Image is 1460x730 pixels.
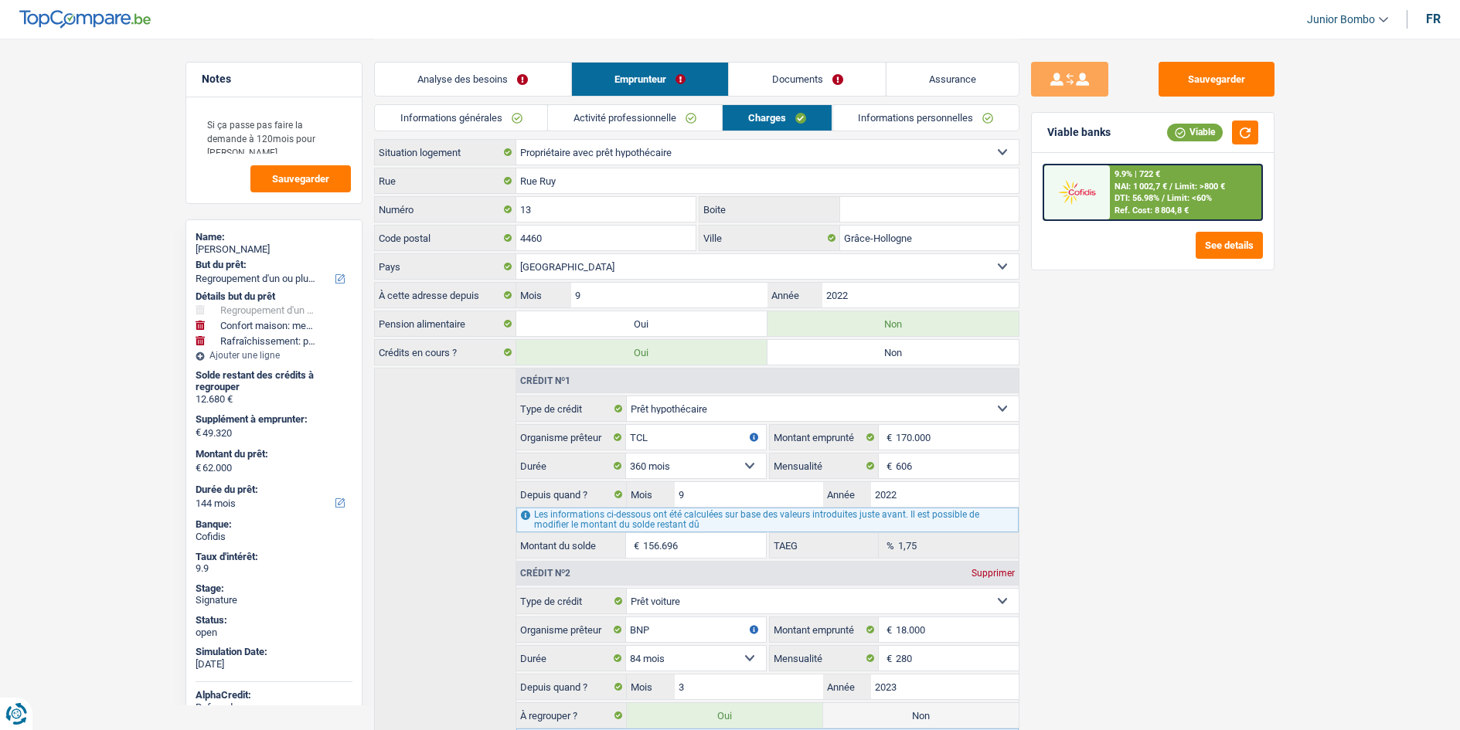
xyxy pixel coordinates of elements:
label: Mois [627,674,675,699]
input: AAAA [822,283,1018,307]
label: Pension alimentaire [375,311,516,336]
div: fr [1426,12,1441,26]
label: Mois [516,283,571,307]
button: See details [1196,232,1263,259]
div: Signature [196,594,352,606]
label: À cette adresse depuis [375,283,516,307]
a: Documents [729,63,886,96]
label: Situation logement [375,140,516,165]
span: Sauvegarder [272,174,329,184]
a: Assurance [886,63,1019,96]
button: Sauvegarder [250,165,351,192]
span: DTI: 56.98% [1114,193,1159,203]
div: open [196,626,352,639]
span: € [626,533,643,558]
label: Durée du prêt: [196,484,349,496]
label: Mois [627,482,675,507]
div: Viable [1167,124,1223,141]
a: Informations personnelles [832,105,1019,131]
label: Montant emprunté [770,617,880,642]
label: Boite [699,197,840,222]
label: Durée [516,453,626,478]
label: Organisme prêteur [516,617,626,642]
div: 12.680 € [196,393,352,406]
span: / [1169,182,1172,192]
label: Non [767,311,1019,336]
a: Emprunteur [571,63,728,96]
label: Oui [516,311,767,336]
div: Name: [196,231,352,243]
a: Charges [723,105,832,131]
label: Mensualité [770,646,880,671]
span: / [1161,193,1164,203]
div: Les informations ci-dessous ont été calculées sur base des valeurs introduites juste avant. Il es... [516,508,1018,532]
span: NAI: 1 002,7 € [1114,182,1166,192]
div: Solde restant des crédits à regrouper [196,369,352,393]
button: Sauvegarder [1159,62,1275,97]
label: Ville [699,226,840,250]
span: Junior Bombo [1307,13,1375,26]
div: [DATE] [196,658,352,671]
img: TopCompare Logo [19,10,151,29]
span: € [196,426,201,439]
label: Numéro [375,197,516,222]
label: Depuis quand ? [516,674,627,699]
label: Année [823,482,871,507]
label: Crédits en cours ? [375,340,516,365]
label: Montant du solde [516,533,626,558]
img: Cofidis [1048,178,1105,206]
a: Junior Bombo [1295,7,1388,32]
div: Stage: [196,582,352,595]
div: 9.9% | 722 € [1114,169,1159,179]
input: MM [675,482,822,507]
span: € [879,617,896,642]
span: € [196,462,201,474]
label: Code postal [375,226,516,250]
span: Limit: >800 € [1174,182,1224,192]
a: Informations générales [375,105,548,131]
label: Depuis quand ? [516,482,627,507]
div: Simulation Date: [196,646,352,658]
label: Montant emprunté [770,425,880,450]
div: AlphaCredit: [196,689,352,701]
span: Limit: <60% [1166,193,1211,203]
label: Supplément à emprunter: [196,413,349,426]
span: € [879,453,896,478]
label: Année [767,283,822,307]
h5: Notes [202,73,346,86]
label: Mensualité [770,453,880,478]
label: À regrouper ? [516,703,627,728]
div: Ref. Cost: 8 804,8 € [1114,205,1188,216]
label: Organisme prêteur [516,425,626,450]
label: Type de crédit [516,396,627,421]
div: 9.9 [196,562,352,575]
label: Montant du prêt: [196,448,349,460]
label: Non [767,340,1019,365]
div: Refused [196,701,352,714]
label: Année [823,674,871,699]
label: Oui [627,703,822,728]
input: MM [675,674,822,699]
div: Taux d'intérêt: [196,551,352,563]
span: € [879,425,896,450]
div: Détails but du prêt [196,290,352,303]
a: Activité professionnelle [548,105,722,131]
label: Durée [516,646,626,671]
label: Pays [375,254,516,279]
input: AAAA [871,482,1019,507]
span: % [879,533,898,558]
div: Status: [196,614,352,626]
div: Cofidis [196,531,352,543]
div: Supprimer [968,569,1019,578]
div: Viable banks [1047,126,1111,139]
span: € [879,646,896,671]
div: Ajouter une ligne [196,350,352,361]
input: AAAA [871,674,1019,699]
label: Type de crédit [516,589,627,613]
label: Oui [516,340,767,365]
div: [PERSON_NAME] [196,243,352,256]
label: But du prêt: [196,259,349,271]
label: Non [823,703,1019,728]
div: Crédit nº2 [516,569,574,578]
a: Analyse des besoins [375,63,571,96]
